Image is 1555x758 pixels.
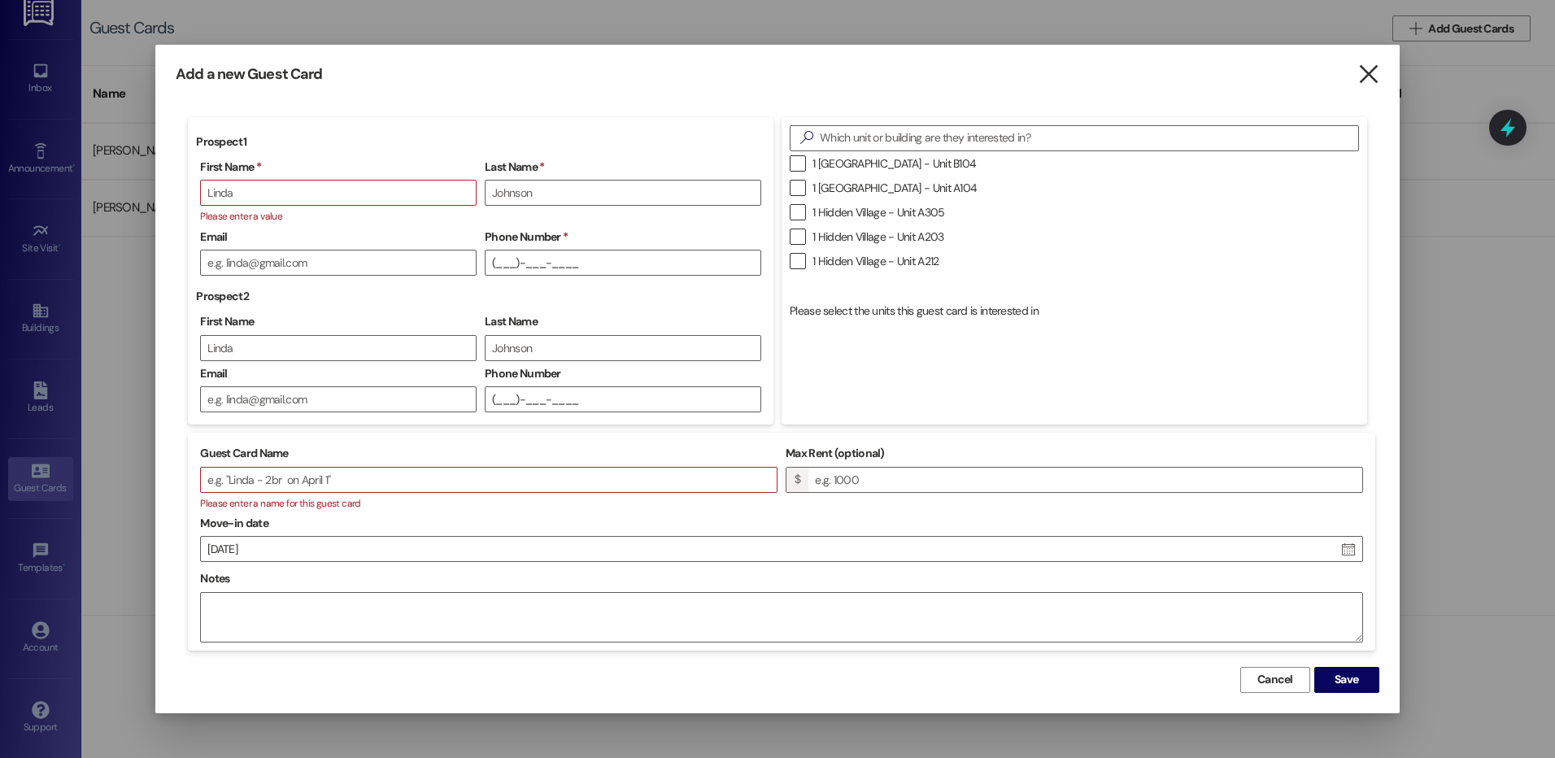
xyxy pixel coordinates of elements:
[812,180,977,196] span: 1 [GEOGRAPHIC_DATA] - Unit A104
[1257,671,1293,688] span: Cancel
[812,229,943,245] span: 1 Hidden Village - Unit A203
[196,284,765,309] label: Prospect 2
[486,387,760,412] input: (999)-999-9999
[485,309,761,334] label: Last Name
[486,336,760,360] input: Johnson
[795,479,800,481] span: $
[200,361,477,386] label: Email
[485,224,761,250] label: Phone Number
[812,253,939,269] span: 1 Hidden Village - Unit A212
[201,468,777,492] input: e.g. "Linda - 2br on April 1"
[200,441,777,466] label: Guest Card Name
[1240,667,1310,693] button: Cancel
[486,250,760,275] input: (999)-999-9999
[200,155,477,180] label: First Name
[196,129,765,155] label: Prospect 1
[790,303,1359,320] div: Please select the units this guest card is interested in
[1357,66,1379,83] i: 
[200,497,361,511] span: Please enter a name for this guest card
[201,387,476,412] input: e.g. linda@gmail.com
[794,129,820,146] i: 
[201,537,1362,563] div: [DATE]
[812,204,944,220] span: 1 Hidden Village - Unit A305
[201,250,476,275] input: e.g. linda@gmail.com
[201,336,476,360] input: Linda
[485,155,761,180] label: Last Name
[176,65,322,84] h3: Add a new Guest Card
[200,566,1363,591] label: Notes
[1338,537,1358,561] i: 
[200,309,477,334] label: First Name
[808,468,1361,492] input: e.g. 1000
[200,511,1363,536] label: Move-in date
[1335,671,1358,688] span: Save
[201,181,476,205] input: Linda
[200,224,477,250] label: Email
[1314,667,1379,693] button: Save
[200,210,282,224] span: Please enter a value
[786,441,1363,466] label: Max Rent (optional)
[486,181,760,205] input: Johnson
[485,361,761,386] label: Phone Number
[812,155,976,172] span: 1 [GEOGRAPHIC_DATA] - Unit B104
[820,127,1358,150] input: Which unit or building are they interested in?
